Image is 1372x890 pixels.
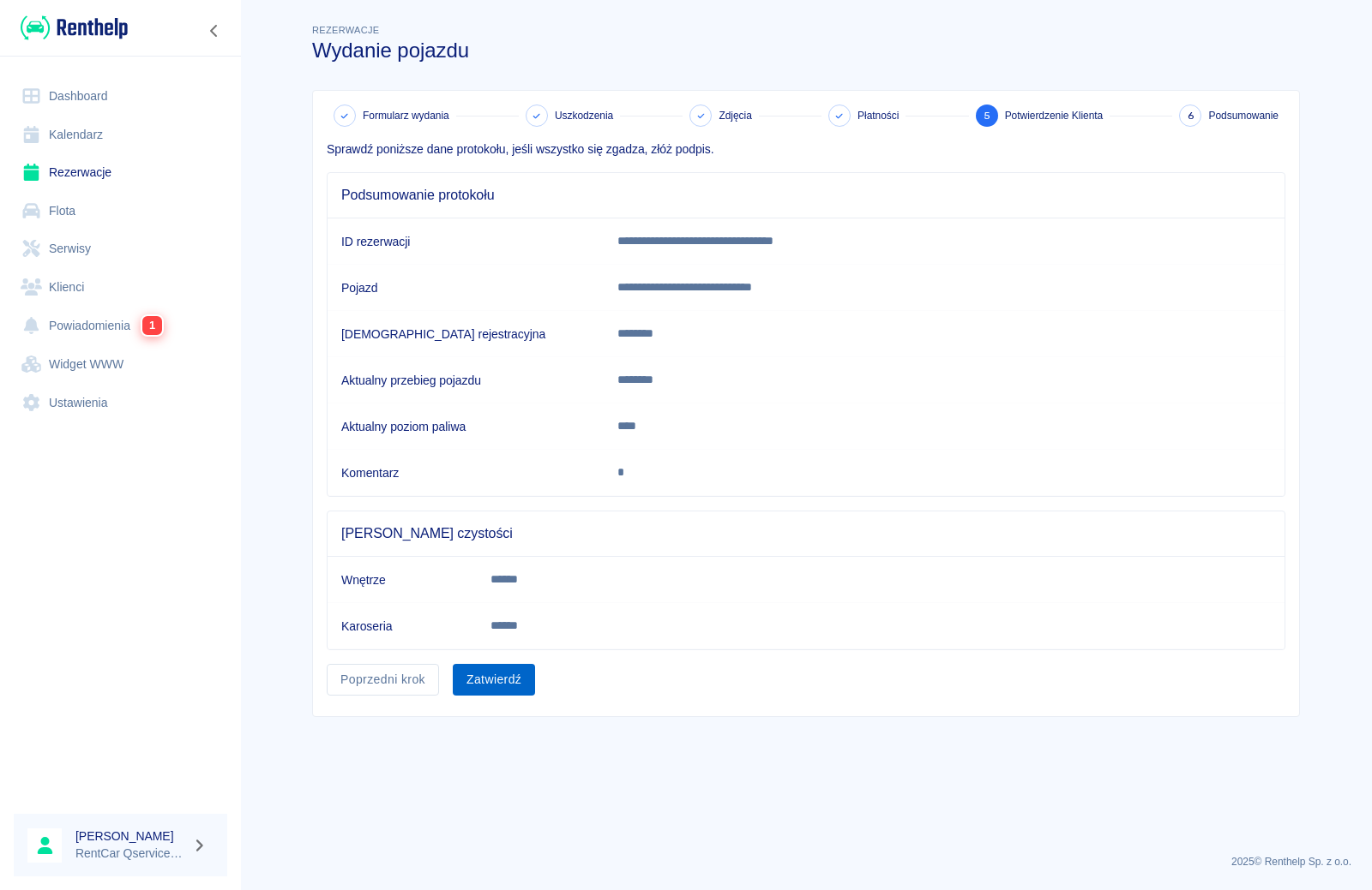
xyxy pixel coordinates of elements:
a: Renthelp logo [14,14,128,42]
h6: Wnętrze [341,571,463,588]
p: Sprawdź poniższe dane protokołu, jeśli wszystko się zgadza, złóż podpis. [327,140,1285,158]
p: RentCar Qservice Damar Parts [75,845,185,863]
a: Widget WWW [14,345,227,384]
a: Ustawienia [14,384,227,422]
span: Zdjęcia [719,108,751,123]
a: Kalendarz [14,116,227,154]
span: [PERSON_NAME] czystości [341,525,1271,542]
h6: Pojazd [341,279,590,296]
span: Formularz wydania [363,108,449,123]
span: 1 [142,316,162,335]
a: Dashboard [14,77,227,116]
button: Zatwierdź [453,664,535,696]
span: 6 [1188,107,1194,125]
button: Zwiń nawigację [202,20,227,42]
span: Potwierdzenie Klienta [1005,108,1104,123]
a: Rezerwacje [14,153,227,192]
a: Serwisy [14,230,227,268]
h6: ID rezerwacji [341,233,590,250]
a: Flota [14,192,227,230]
h6: Aktualny poziom paliwa [341,418,590,435]
span: 5 [984,107,990,125]
h3: Wydanie pojazdu [312,39,1300,63]
h6: Komentarz [341,464,590,481]
span: Podsumowanie [1208,108,1279,123]
span: Płatności [857,108,899,123]
h6: [DEMOGRAPHIC_DATA] rejestracyjna [341,326,590,343]
span: Rezerwacje [312,25,379,35]
button: Poprzedni krok [327,664,439,696]
a: Powiadomienia1 [14,306,227,345]
p: 2025 © Renthelp Sp. z o.o. [261,854,1351,869]
img: Renthelp logo [21,14,128,42]
h6: Karoseria [341,618,463,635]
h6: Aktualny przebieg pojazdu [341,372,590,389]
h6: [PERSON_NAME] [75,827,185,845]
span: Uszkodzenia [555,108,613,123]
span: Podsumowanie protokołu [341,187,1271,204]
a: Klienci [14,268,227,307]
